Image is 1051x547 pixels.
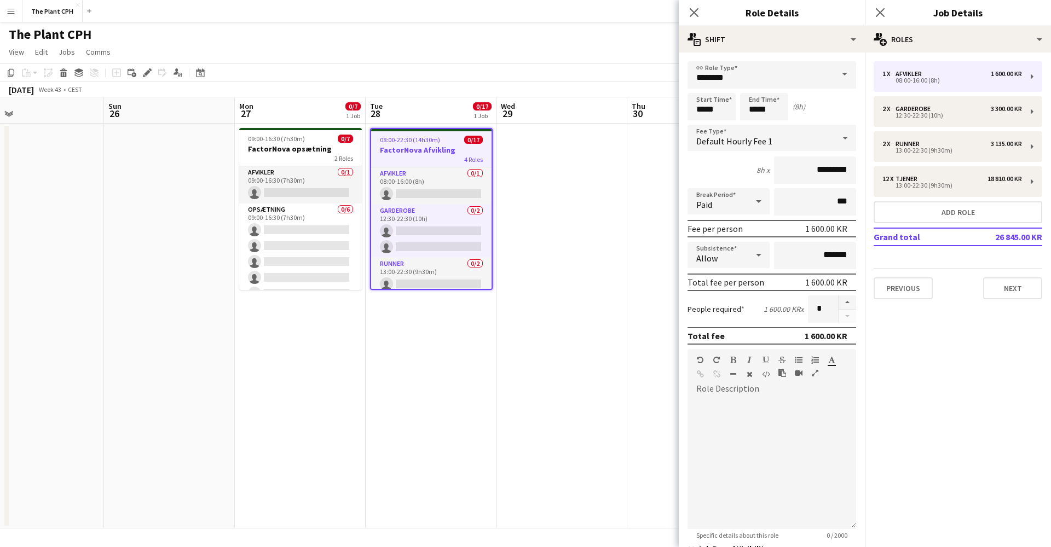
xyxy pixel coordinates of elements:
div: (8h) [793,102,805,112]
h3: FactorNova opsætning [239,144,362,154]
span: 26 [107,107,122,120]
div: Fee per person [688,223,743,234]
button: Fullscreen [811,369,819,377]
button: Next [983,277,1042,299]
span: Specific details about this role [688,531,787,539]
a: View [4,45,28,59]
div: 8h x [757,165,770,175]
button: Undo [696,356,704,364]
span: Allow [696,253,718,264]
span: Comms [86,47,111,57]
span: Thu [632,101,645,111]
button: Insert video [795,369,802,377]
div: 12 x [882,175,896,183]
div: 1 600.00 KR [991,70,1022,78]
span: Jobs [59,47,75,57]
button: HTML Code [762,370,770,379]
div: Total fee per person [688,277,764,288]
span: 28 [368,107,383,120]
div: 2 x [882,140,896,148]
div: 13:00-22:30 (9h30m) [882,148,1022,153]
button: Horizontal Line [729,370,737,379]
h3: Role Details [679,5,865,20]
app-job-card: 09:00-16:30 (7h30m)0/7FactorNova opsætning2 RolesAfvikler0/109:00-16:30 (7h30m) Opsætning0/609:00... [239,128,362,290]
app-card-role: Runner0/213:00-22:30 (9h30m) [371,258,492,311]
span: View [9,47,24,57]
div: Roles [865,26,1051,53]
div: Garderobe [896,105,935,113]
span: Default Hourly Fee 1 [696,136,772,147]
span: Edit [35,47,48,57]
h3: Job Details [865,5,1051,20]
div: 1 600.00 KR [805,277,847,288]
div: 08:00-16:00 (8h) [882,78,1022,83]
h3: FactorNova Afvikling [371,145,492,155]
span: 30 [630,107,645,120]
div: 2 x [882,105,896,113]
td: 26 845.00 KR [973,228,1042,246]
div: 1 Job [473,112,491,120]
div: 3 135.00 KR [991,140,1022,148]
div: 1 x [882,70,896,78]
span: Wed [501,101,515,111]
a: Jobs [54,45,79,59]
button: Clear Formatting [746,370,753,379]
span: 0/7 [345,102,361,110]
td: Grand total [874,228,973,246]
app-card-role: Afvikler0/109:00-16:30 (7h30m) [239,166,362,203]
div: 18 810.00 KR [988,175,1022,183]
button: Ordered List [811,356,819,364]
a: Comms [82,45,115,59]
button: Paste as plain text [778,369,786,377]
div: 12:30-22:30 (10h) [882,113,1022,118]
button: Italic [746,356,753,364]
button: Previous [874,277,933,299]
app-card-role: Opsætning0/609:00-16:30 (7h30m) [239,203,362,320]
span: 4 Roles [464,155,483,164]
div: Tjener [896,175,922,183]
div: Shift [679,26,865,53]
span: Tue [370,101,383,111]
div: 3 300.00 KR [991,105,1022,113]
app-card-role: Garderobe0/212:30-22:30 (10h) [371,205,492,258]
button: Increase [839,295,856,310]
span: 29 [499,107,515,120]
div: 13:00-22:30 (9h30m) [882,183,1022,188]
span: 0/7 [338,135,353,143]
div: Runner [896,140,924,148]
button: Unordered List [795,356,802,364]
button: The Plant CPH [22,1,83,22]
span: Week 43 [36,85,63,94]
div: [DATE] [9,84,34,95]
span: 09:00-16:30 (7h30m) [248,135,305,143]
span: 0/17 [464,136,483,144]
a: Edit [31,45,52,59]
div: 1 600.00 KR [805,223,847,234]
span: 08:00-22:30 (14h30m) [380,136,440,144]
div: CEST [68,85,82,94]
div: Total fee [688,330,725,341]
span: 2 Roles [334,154,353,162]
h1: The Plant CPH [9,26,91,43]
button: Redo [713,356,720,364]
button: Strikethrough [778,356,786,364]
span: 0 / 2000 [818,531,856,539]
div: 1 600.00 KR [805,330,847,341]
span: Sun [108,101,122,111]
app-job-card: 08:00-22:30 (14h30m)0/17FactorNova Afvikling4 RolesAfvikler0/108:00-16:00 (8h) Garderobe0/212:30-... [370,128,493,290]
button: Underline [762,356,770,364]
span: Paid [696,199,712,210]
div: Afvikler [896,70,926,78]
span: Mon [239,101,253,111]
app-card-role: Afvikler0/108:00-16:00 (8h) [371,167,492,205]
div: 1 600.00 KR x [764,304,804,314]
div: 1 Job [346,112,360,120]
label: People required [688,304,744,314]
button: Bold [729,356,737,364]
span: 0/17 [473,102,492,110]
button: Add role [874,201,1042,223]
button: Text Color [828,356,835,364]
span: 27 [238,107,253,120]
